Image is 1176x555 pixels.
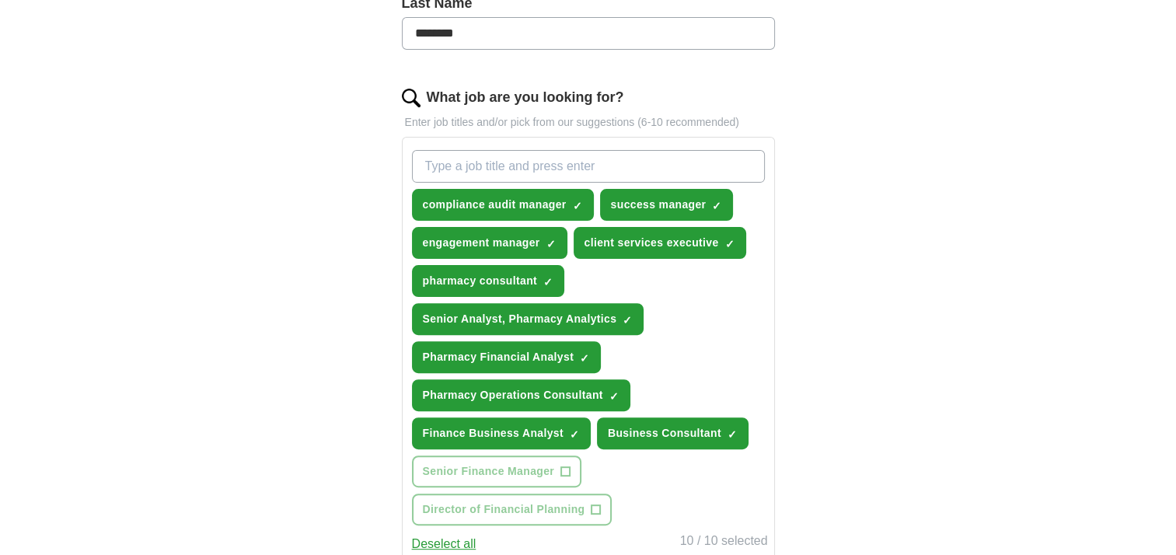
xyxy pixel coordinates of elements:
button: Pharmacy Operations Consultant✓ [412,379,630,411]
span: Pharmacy Operations Consultant [423,387,603,403]
span: Director of Financial Planning [423,501,585,518]
span: ✓ [725,238,735,250]
span: Senior Finance Manager [423,463,555,480]
button: Finance Business Analyst✓ [412,417,591,449]
span: Senior Analyst, Pharmacy Analytics [423,311,617,327]
button: Senior Analyst, Pharmacy Analytics✓ [412,303,644,335]
span: success manager [611,197,707,213]
span: ✓ [609,390,619,403]
button: Senior Finance Manager [412,456,582,487]
span: ✓ [570,428,579,441]
span: ✓ [543,276,553,288]
button: Pharmacy Financial Analyst✓ [412,341,602,373]
span: ✓ [573,200,582,212]
button: Business Consultant✓ [597,417,749,449]
span: ✓ [712,200,721,212]
div: 10 / 10 selected [680,532,768,553]
button: Director of Financial Planning [412,494,612,525]
button: compliance audit manager✓ [412,189,594,221]
button: Deselect all [412,535,476,553]
label: What job are you looking for? [427,87,624,108]
span: Pharmacy Financial Analyst [423,349,574,365]
img: search.png [402,89,420,107]
span: Business Consultant [608,425,721,442]
p: Enter job titles and/or pick from our suggestions (6-10 recommended) [402,114,775,131]
button: pharmacy consultant✓ [412,265,564,297]
input: Type a job title and press enter [412,150,765,183]
button: success manager✓ [600,189,734,221]
span: ✓ [580,352,589,365]
span: ✓ [623,314,632,326]
span: client services executive [585,235,719,251]
button: client services executive✓ [574,227,746,259]
span: ✓ [546,238,556,250]
span: pharmacy consultant [423,273,537,289]
span: Finance Business Analyst [423,425,564,442]
button: engagement manager✓ [412,227,567,259]
span: engagement manager [423,235,540,251]
span: compliance audit manager [423,197,567,213]
span: ✓ [728,428,737,441]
